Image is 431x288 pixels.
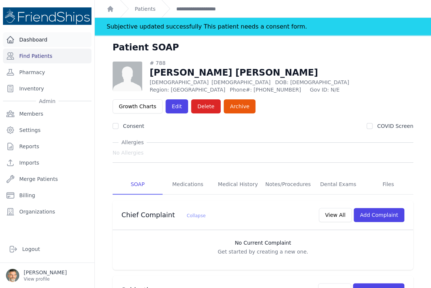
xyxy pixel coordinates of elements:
p: View profile [24,276,67,282]
span: Phone#: [PHONE_NUMBER] [230,86,305,93]
h3: No Current Complaint [120,239,406,246]
a: Archive [224,99,255,113]
a: Edit [166,99,188,113]
h1: [PERSON_NAME] [PERSON_NAME] [150,67,390,79]
div: Subjective updated successfully This patient needs a consent form. [107,18,307,35]
span: [DEMOGRAPHIC_DATA] [211,79,270,85]
p: Get started by creating a new one. [120,248,406,255]
nav: Tabs [113,175,413,195]
span: Admin [36,97,59,105]
h3: Chief Complaint [121,211,206,219]
a: Organizations [3,204,91,219]
button: Add Complaint [354,208,404,222]
p: [DEMOGRAPHIC_DATA] [150,79,390,86]
a: Find Patients [3,49,91,63]
img: Medical Missions EMR [3,7,91,25]
a: Settings [3,123,91,138]
button: View All [319,208,352,222]
span: DOB: [DEMOGRAPHIC_DATA] [275,79,349,85]
a: Billing [3,188,91,203]
div: # 788 [150,59,390,67]
a: Imports [3,155,91,170]
a: Medications [163,175,213,195]
a: SOAP [113,175,163,195]
a: Pharmacy [3,65,91,80]
a: Dental Exams [313,175,363,195]
p: [PERSON_NAME] [24,269,67,276]
a: Inventory [3,81,91,96]
span: Collapse [187,213,206,218]
label: Consent [123,123,144,129]
label: COVID Screen [377,123,413,129]
a: Files [363,175,413,195]
a: Dashboard [3,32,91,47]
span: Gov ID: N/E [310,86,390,93]
span: Allergies [118,139,147,146]
a: Growth Charts [113,99,163,113]
span: No Allergies [113,149,144,156]
a: [PERSON_NAME] View profile [6,269,88,282]
span: Region: [GEOGRAPHIC_DATA] [150,86,225,93]
a: Patients [135,5,156,13]
a: Notes/Procedures [263,175,313,195]
a: Reports [3,139,91,154]
a: Medical History [213,175,263,195]
img: person-242608b1a05df3501eefc295dc1bc67a.jpg [113,62,142,91]
button: Delete [191,99,221,113]
a: Merge Patients [3,172,91,186]
div: Notification [95,18,431,36]
a: Logout [6,242,88,256]
a: Members [3,106,91,121]
h1: Patient SOAP [113,42,179,53]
